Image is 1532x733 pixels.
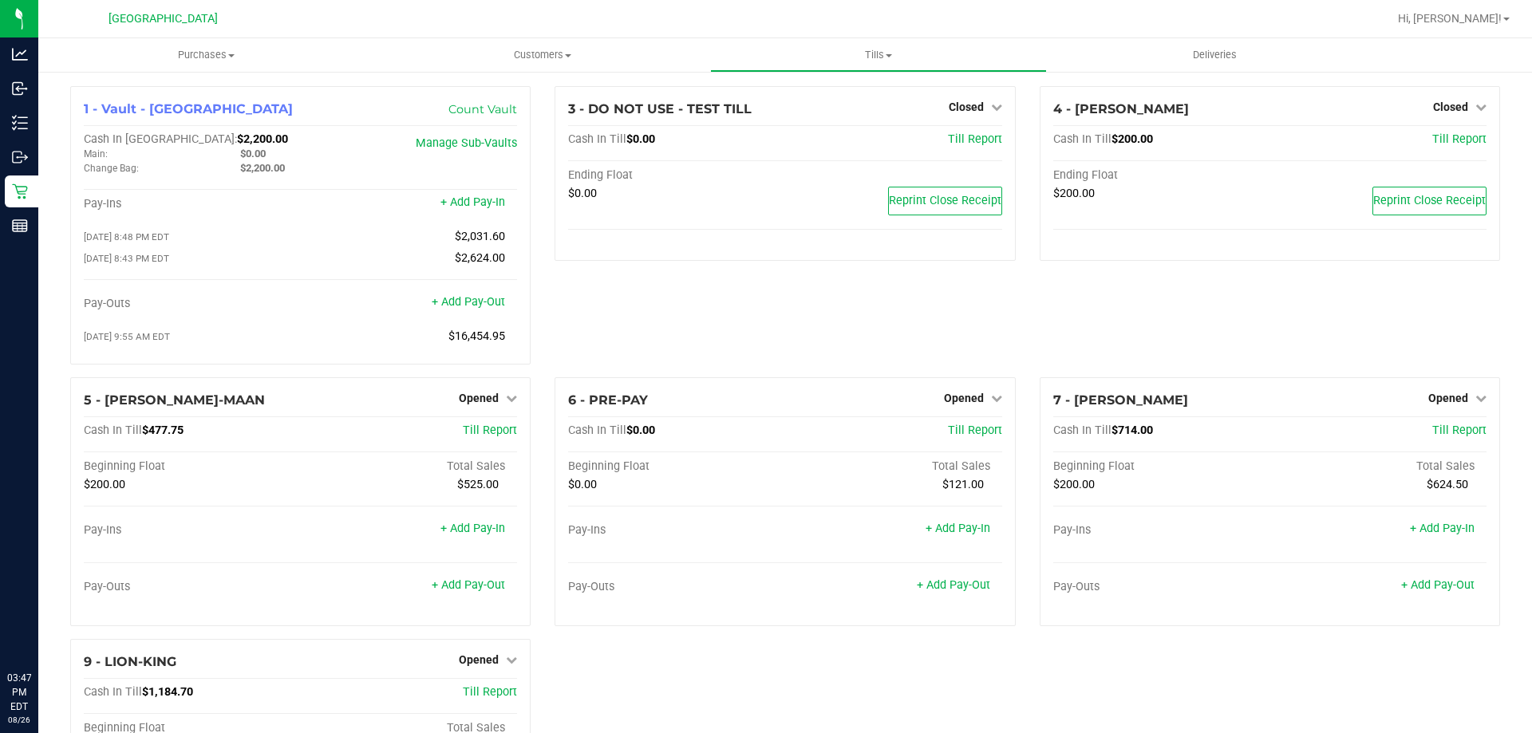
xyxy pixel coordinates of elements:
[84,148,108,160] span: Main:
[84,478,125,491] span: $200.00
[432,295,505,309] a: + Add Pay-Out
[1427,478,1468,491] span: $624.50
[301,459,518,474] div: Total Sales
[568,523,785,538] div: Pay-Ins
[455,251,505,265] span: $2,624.00
[1053,168,1270,183] div: Ending Float
[84,197,301,211] div: Pay-Ins
[568,478,597,491] span: $0.00
[785,459,1002,474] div: Total Sales
[448,102,517,116] a: Count Vault
[1053,478,1095,491] span: $200.00
[12,46,28,62] inline-svg: Analytics
[1053,101,1189,116] span: 4 - [PERSON_NAME]
[84,253,169,264] span: [DATE] 8:43 PM EDT
[16,605,64,653] iframe: Resource center
[1433,100,1468,113] span: Closed
[84,654,176,669] span: 9 - LION-KING
[626,424,655,437] span: $0.00
[84,580,301,594] div: Pay-Outs
[1428,392,1468,404] span: Opened
[1111,424,1153,437] span: $714.00
[142,685,193,699] span: $1,184.70
[375,48,709,62] span: Customers
[448,329,505,343] span: $16,454.95
[84,101,293,116] span: 1 - Vault - [GEOGRAPHIC_DATA]
[84,685,142,699] span: Cash In Till
[942,478,984,491] span: $121.00
[12,183,28,199] inline-svg: Retail
[84,523,301,538] div: Pay-Ins
[142,424,184,437] span: $477.75
[84,231,169,242] span: [DATE] 8:48 PM EDT
[463,685,517,699] a: Till Report
[949,100,984,113] span: Closed
[463,424,517,437] a: Till Report
[1053,392,1188,408] span: 7 - [PERSON_NAME]
[38,48,374,62] span: Purchases
[568,459,785,474] div: Beginning Float
[1111,132,1153,146] span: $200.00
[1053,187,1095,200] span: $200.00
[459,392,499,404] span: Opened
[568,187,597,200] span: $0.00
[568,580,785,594] div: Pay-Outs
[568,101,752,116] span: 3 - DO NOT USE - TEST TILL
[1053,424,1111,437] span: Cash In Till
[888,187,1002,215] button: Reprint Close Receipt
[1269,459,1487,474] div: Total Sales
[944,392,984,404] span: Opened
[889,194,1001,207] span: Reprint Close Receipt
[84,392,265,408] span: 5 - [PERSON_NAME]-MAAN
[1053,523,1270,538] div: Pay-Ins
[374,38,710,72] a: Customers
[12,218,28,234] inline-svg: Reports
[948,424,1002,437] a: Till Report
[568,424,626,437] span: Cash In Till
[1410,522,1475,535] a: + Add Pay-In
[455,230,505,243] span: $2,031.60
[948,132,1002,146] a: Till Report
[440,522,505,535] a: + Add Pay-In
[84,163,139,174] span: Change Bag:
[1398,12,1502,25] span: Hi, [PERSON_NAME]!
[240,148,266,160] span: $0.00
[568,132,626,146] span: Cash In Till
[84,459,301,474] div: Beginning Float
[84,297,301,311] div: Pay-Outs
[84,424,142,437] span: Cash In Till
[1432,424,1487,437] a: Till Report
[7,671,31,714] p: 03:47 PM EDT
[1401,578,1475,592] a: + Add Pay-Out
[711,48,1045,62] span: Tills
[12,81,28,97] inline-svg: Inbound
[12,149,28,165] inline-svg: Outbound
[1373,194,1486,207] span: Reprint Close Receipt
[440,195,505,209] a: + Add Pay-In
[1053,132,1111,146] span: Cash In Till
[1432,132,1487,146] a: Till Report
[7,714,31,726] p: 08/26
[1053,580,1270,594] div: Pay-Outs
[84,331,170,342] span: [DATE] 9:55 AM EDT
[1372,187,1487,215] button: Reprint Close Receipt
[568,392,648,408] span: 6 - PRE-PAY
[1053,459,1270,474] div: Beginning Float
[1171,48,1258,62] span: Deliveries
[917,578,990,592] a: + Add Pay-Out
[240,162,285,174] span: $2,200.00
[416,136,517,150] a: Manage Sub-Vaults
[926,522,990,535] a: + Add Pay-In
[38,38,374,72] a: Purchases
[237,132,288,146] span: $2,200.00
[626,132,655,146] span: $0.00
[459,653,499,666] span: Opened
[457,478,499,491] span: $525.00
[84,132,237,146] span: Cash In [GEOGRAPHIC_DATA]:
